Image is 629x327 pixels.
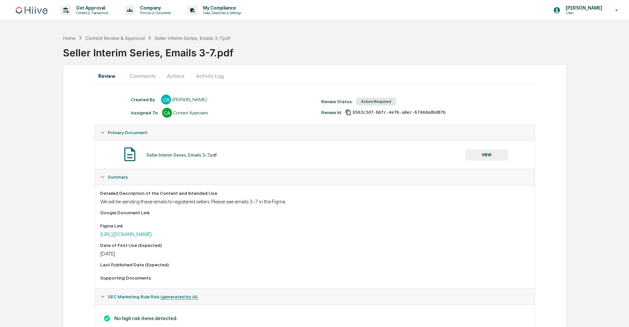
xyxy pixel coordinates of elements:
[100,210,529,215] div: Google Document Link
[95,68,535,84] div: secondary tabs example
[100,191,529,196] div: Detailed Description of the Content and Intended Use
[155,35,230,41] div: Seller Interim Series, Emails 3-7.pdf
[100,223,529,228] div: Figma Link
[100,251,529,257] div: [DATE]
[95,125,534,140] div: Primary Document
[124,68,161,84] button: Comments
[100,262,529,267] div: Last Published Date (Expected)
[135,11,174,15] p: Policies & Documents
[161,68,190,84] button: Actions
[161,95,171,104] div: CR
[85,35,145,41] div: Content Review & Approval
[172,97,207,102] div: [PERSON_NAME]
[560,5,606,11] p: [PERSON_NAME]
[108,294,198,299] span: SEC Marketing Rule Risk
[131,97,158,102] div: Created By: ‎ ‎
[146,152,217,158] div: Seller Interim Series, Emails 3-7.pdf
[100,243,529,248] div: Date of First Use (Expected)
[560,11,606,15] p: Users
[608,305,626,323] iframe: Open customer support
[160,294,198,300] u: (generated by AI)
[353,110,445,115] span: b563c3d7-bbfc-4e76-a8ec-67d4dedbd07b
[356,98,396,105] div: Action Required
[465,149,508,161] button: VIEW
[122,146,138,163] img: Document Icon
[198,5,244,11] p: My Compliance
[95,185,534,288] div: Summary
[71,5,112,11] p: Get Approval
[95,140,534,169] div: Primary Document
[100,315,529,322] h3: No high risk items detected.
[16,7,47,14] img: logo
[108,174,128,180] span: Summary
[198,11,244,15] p: Data, Deadlines & Settings
[95,169,534,185] div: Summary
[321,110,342,115] div: Review Id:
[95,68,124,84] button: Review
[135,5,174,11] p: Company
[190,68,229,84] button: Activity Log
[108,130,148,135] span: Primary Document
[321,99,353,104] div: Review Status:
[95,289,534,305] div: SEC Marketing Rule Risk (generated by AI)
[173,110,208,115] div: Content Approvers
[345,109,351,115] span: Copy Id
[71,11,112,15] p: Content & Transactions
[162,108,172,118] div: CA
[100,231,152,237] a: [URL][DOMAIN_NAME]
[100,198,529,205] div: We will be sending these emails to registered sellers. Please see emails 3-7 in the Figma.
[63,42,629,59] div: Seller Interim Series, Emails 3-7.pdf
[131,110,159,115] div: Assigned To:
[100,275,529,281] div: Supporting Documents
[63,35,75,41] div: Home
